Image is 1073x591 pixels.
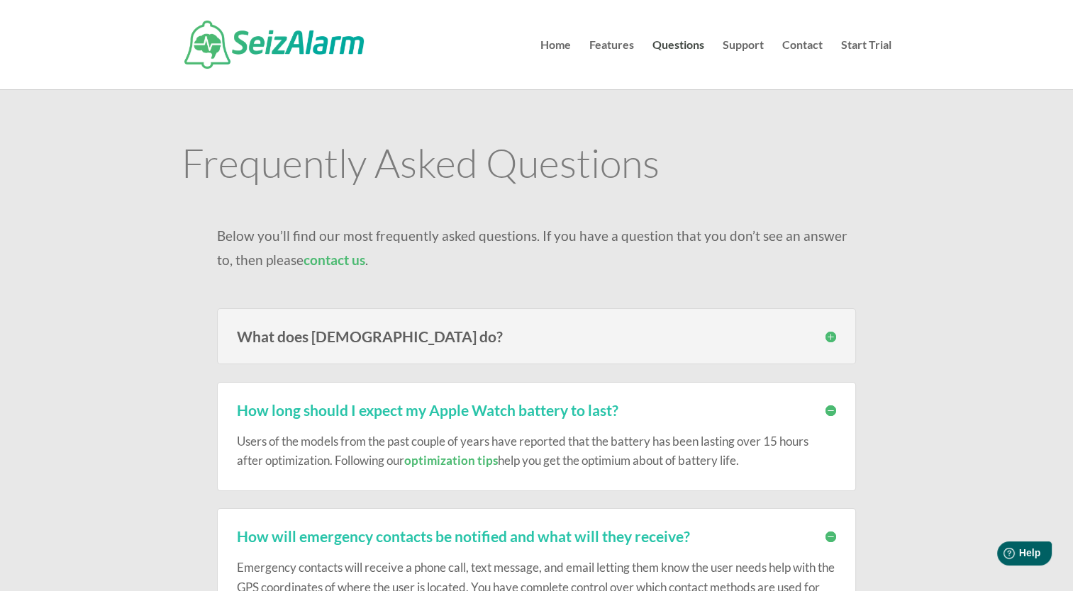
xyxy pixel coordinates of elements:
[304,252,365,268] a: contact us
[182,142,891,189] h1: Frequently Asked Questions
[652,40,704,89] a: Questions
[947,536,1057,575] iframe: Help widget launcher
[540,40,571,89] a: Home
[841,40,891,89] a: Start Trial
[404,453,498,468] a: optimization tips
[237,329,836,344] h3: What does [DEMOGRAPHIC_DATA] do?
[237,529,836,544] h3: How will emergency contacts be notified and what will they receive?
[237,403,836,417] h3: How long should I expect my Apple Watch battery to last?
[237,432,836,470] p: Users of the models from the past couple of years have reported that the battery has been lasting...
[589,40,634,89] a: Features
[184,21,364,69] img: SeizAlarm
[217,224,856,272] p: Below you’ll find our most frequently asked questions. If you have a question that you don’t see ...
[782,40,823,89] a: Contact
[723,40,764,89] a: Support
